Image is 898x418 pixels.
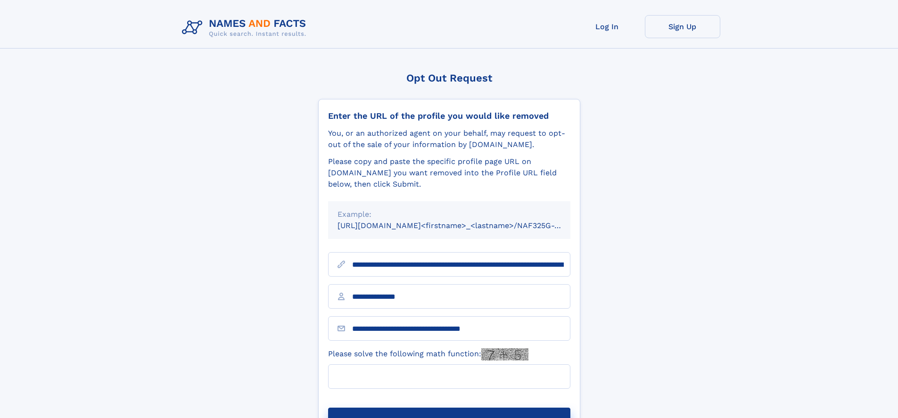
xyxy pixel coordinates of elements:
[569,15,645,38] a: Log In
[338,209,561,220] div: Example:
[338,221,588,230] small: [URL][DOMAIN_NAME]<firstname>_<lastname>/NAF325G-xxxxxxxx
[178,15,314,41] img: Logo Names and Facts
[328,111,570,121] div: Enter the URL of the profile you would like removed
[328,128,570,150] div: You, or an authorized agent on your behalf, may request to opt-out of the sale of your informatio...
[318,72,580,84] div: Opt Out Request
[645,15,720,38] a: Sign Up
[328,348,528,361] label: Please solve the following math function:
[328,156,570,190] div: Please copy and paste the specific profile page URL on [DOMAIN_NAME] you want removed into the Pr...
